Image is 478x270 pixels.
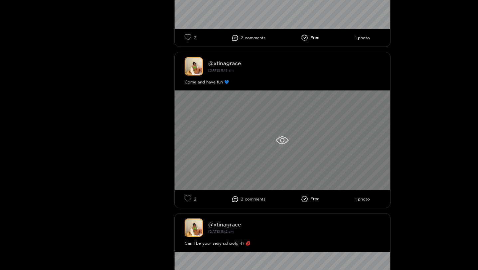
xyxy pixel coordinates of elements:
[301,35,320,41] li: Free
[185,240,380,247] div: Can I be your sexy schoolgirl? 💋
[185,57,203,75] img: xtinagrace
[355,197,370,202] li: 1 photo
[185,34,196,42] li: 2
[185,195,196,203] li: 2
[208,221,380,227] div: @ xtinagrace
[208,68,234,72] small: [DATE] 11:43 am
[355,36,370,40] li: 1 photo
[208,230,234,233] small: [DATE] 11:42 am
[232,35,265,41] li: 2
[185,79,380,85] div: Come and have fun 💙
[301,196,320,202] li: Free
[185,218,203,237] img: xtinagrace
[245,36,265,40] span: comment s
[208,60,380,66] div: @ xtinagrace
[232,196,265,202] li: 2
[245,197,265,202] span: comment s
